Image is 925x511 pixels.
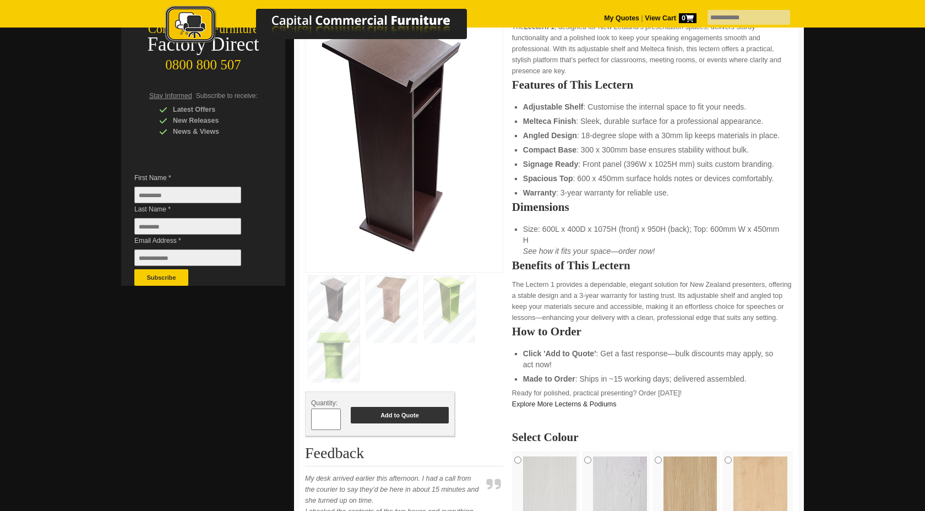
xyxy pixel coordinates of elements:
p: Ready for polished, practical presenting? Order [DATE]! [512,388,793,410]
span: First Name * [134,172,258,183]
h2: Select Colour [512,432,793,443]
div: News & Views [159,126,264,137]
li: : 300 x 300mm base ensures stability without bulk. [523,144,782,155]
div: Latest Offers [159,104,264,115]
li: : 600 x 450mm surface holds notes or devices comfortably. [523,173,782,184]
span: Last Name * [134,204,258,215]
strong: Spacious Top [523,174,573,183]
strong: Signage Ready [523,160,578,168]
h2: Feedback [305,445,503,466]
span: Subscribe to receive: [196,92,258,100]
strong: Made to Order [523,374,575,383]
strong: Warranty [523,188,556,197]
a: Explore More Lecterns & Podiums [512,400,617,408]
input: Email Address * [134,249,241,266]
strong: Click 'Add to Quote' [523,349,596,358]
div: New Releases [159,115,264,126]
span: 0 [679,13,697,23]
input: Last Name * [134,218,241,235]
li: : 3-year warranty for reliable use. [523,187,782,198]
a: View Cart0 [643,14,697,22]
li: : Sleek, durable surface for a professional appearance. [523,116,782,127]
strong: Compact Base [523,145,576,154]
strong: Melteca Finish [523,117,576,126]
img: Lectern 1 [311,8,476,263]
span: Stay Informed [149,92,192,100]
p: The Lectern 1 provides a dependable, elegant solution for New Zealand presenters, offering a stab... [512,279,793,323]
div: Commercial Furniture [121,21,285,37]
h2: How to Order [512,326,793,337]
div: Factory Direct [121,37,285,52]
li: : Ships in ~15 working days; delivered assembled. [523,373,782,384]
strong: Adjustable Shelf [523,102,584,111]
span: Email Address * [134,235,258,246]
li: : Get a fast response—bulk discounts may apply, so act now! [523,348,782,370]
button: Add to Quote [351,407,449,423]
li: : Front panel (396W x 1025H mm) suits custom branding. [523,159,782,170]
a: My Quotes [604,14,639,22]
img: Capital Commercial Furniture Logo [135,6,520,46]
li: : 18-degree slope with a 30mm lip keeps materials in place. [523,130,782,141]
li: Size: 600L x 400D x 1075H (front) x 950H (back); Top: 600mm W x 450mm H [523,224,782,257]
span: Quantity: [311,399,338,407]
li: : Customise the internal space to fit your needs. [523,101,782,112]
strong: View Cart [645,14,697,22]
h2: Benefits of This Lectern [512,260,793,271]
div: 0800 800 507 [121,52,285,73]
h2: Features of This Lectern [512,79,793,90]
h2: Dimensions [512,202,793,213]
button: Subscribe [134,269,188,286]
input: First Name * [134,187,241,203]
p: The , designed for New Zealand’s presentation spaces, delivers sturdy functionality and a polishe... [512,21,793,77]
a: Capital Commercial Furniture Logo [135,6,520,49]
em: See how it fits your space—order now! [523,247,655,255]
strong: Angled Design [523,131,577,140]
